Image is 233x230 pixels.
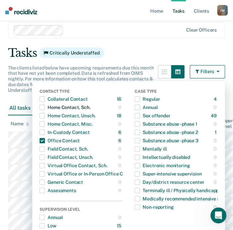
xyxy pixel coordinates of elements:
[40,89,123,95] div: Contact Type
[210,110,218,121] div: 49
[213,169,218,179] div: 0
[40,94,87,104] div: Collateral Contact
[40,160,107,171] div: Virtual Office Contact, Sch.
[214,127,218,138] div: 1
[213,177,218,187] div: 0
[8,65,154,93] span: The clients listed below have upcoming requirements due this month that have not yet been complet...
[118,144,123,154] div: 0
[118,135,123,146] div: 6
[40,144,88,154] div: Field Contact, Sch.
[135,110,170,121] div: Sex offender
[8,46,225,60] div: Tasks
[210,207,226,223] iframe: Intercom live chat
[213,94,218,104] div: 4
[116,94,123,104] div: 16
[135,160,190,171] div: Electronic monitoring
[5,7,37,14] img: Recidiviz
[217,5,228,16] button: JM
[135,144,167,154] div: Mentally ill
[40,185,76,196] div: Assessments
[40,102,90,113] div: Home Contact, Sch.
[135,177,204,187] div: Day/district resource center
[135,127,198,138] div: Substance abuse - phase 2
[135,202,174,212] div: Non-reporting
[118,127,123,138] div: 6
[217,5,228,16] div: J M
[135,185,224,196] div: Terminally ill / Physically handicapped
[118,152,123,163] div: 0
[213,102,218,113] div: 0
[135,102,158,113] div: Annual
[213,152,218,163] div: 0
[8,101,46,116] div: All tasks6
[213,160,218,171] div: 0
[135,119,197,129] div: Substance abuse - phase 1
[40,207,123,213] div: Supervision Level
[118,102,123,113] div: 0
[116,110,123,121] div: 18
[40,127,89,138] div: In-Custody Contact
[135,89,218,95] div: Case Type
[118,160,123,171] div: 0
[186,27,217,33] div: Clear officers
[118,212,123,223] div: 0
[40,119,92,129] div: Home Contact, Misc.
[118,177,123,187] div: 0
[135,135,198,146] div: Substance abuse - phase 3
[40,135,80,146] div: Office Contact
[118,119,123,129] div: 0
[135,94,160,104] div: Regular
[135,152,190,163] div: Intellectually disabled
[213,119,218,129] div: 0
[40,152,93,163] div: Field Contact, Unsch.
[39,48,104,58] span: Critically Understaffed
[11,121,29,127] div: Name
[40,110,95,121] div: Home Contact, Unsch.
[40,169,137,179] div: Virtual Office or In-Person Office Contact
[190,65,225,78] button: Filters
[40,212,62,223] div: Annual
[118,185,123,196] div: 0
[135,169,201,179] div: Super-intensive supervision
[213,135,218,146] div: 0
[213,144,218,154] div: 0
[40,177,83,187] div: Generic Contact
